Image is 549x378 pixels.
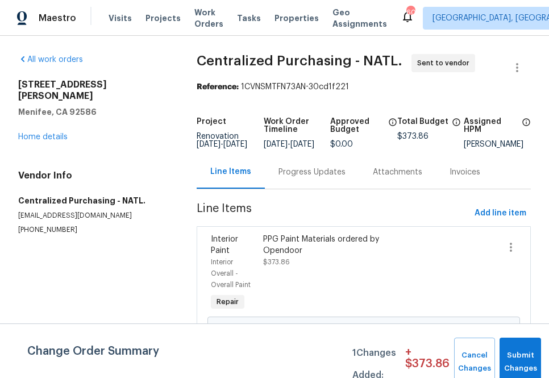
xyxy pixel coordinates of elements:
span: Work Orders [194,7,223,30]
h5: Menifee, CA 92586 [18,106,169,118]
h5: Project [197,118,226,126]
div: Invoices [450,167,480,178]
h4: Vendor Info [18,170,169,181]
span: $0.00 [330,140,353,148]
a: All work orders [18,56,83,64]
div: Progress Updates [278,167,346,178]
span: Visits [109,13,132,24]
span: $373.86 [397,132,429,140]
span: Add line item [475,206,526,221]
span: Geo Assignments [332,7,387,30]
span: Tasks [237,14,261,22]
div: 601 [406,7,414,18]
div: Line Items [210,166,251,177]
span: The total cost of line items that have been proposed by Opendoor. This sum includes line items th... [452,118,461,132]
span: Submit Changes [505,349,535,375]
span: [DATE] [290,140,314,148]
p: [PHONE_NUMBER] [18,225,169,235]
span: Centralized Purchasing - NATL. [197,54,402,68]
h5: Work Order Timeline [264,118,331,134]
span: Repair [212,296,243,308]
h2: [STREET_ADDRESS][PERSON_NAME] [18,79,169,102]
span: - [197,140,247,148]
span: [DATE] [264,140,288,148]
b: Reference: [197,83,239,91]
span: Properties [274,13,319,24]
span: [DATE] [223,140,247,148]
span: Line Items [197,203,470,224]
span: $373.86 [263,259,290,265]
h5: Assigned HPM [464,118,518,134]
h5: Approved Budget [330,118,385,134]
h5: Centralized Purchasing - NATL. [18,195,169,206]
a: Home details [18,133,68,141]
span: Projects [145,13,181,24]
span: The hpm assigned to this work order. [522,118,531,140]
span: Renovation [197,132,247,148]
p: [EMAIL_ADDRESS][DOMAIN_NAME] [18,211,169,221]
div: Attachments [373,167,422,178]
span: - [264,140,314,148]
span: [DATE] [197,140,221,148]
span: Cancel Changes [460,349,489,375]
h5: Total Budget [397,118,448,126]
span: The total cost of line items that have been approved by both Opendoor and the Trade Partner. This... [388,118,397,140]
span: Sent to vendor [417,57,474,69]
div: 1CVNSMTFN73AN-30cd1f221 [197,81,531,93]
div: [PERSON_NAME] [464,140,531,148]
span: Maestro [39,13,76,24]
button: Add line item [470,203,531,224]
span: Interior Paint [211,235,238,255]
span: Interior Overall - Overall Paint [211,259,251,288]
div: PPG Paint Materials ordered by Opendoor [263,234,386,256]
